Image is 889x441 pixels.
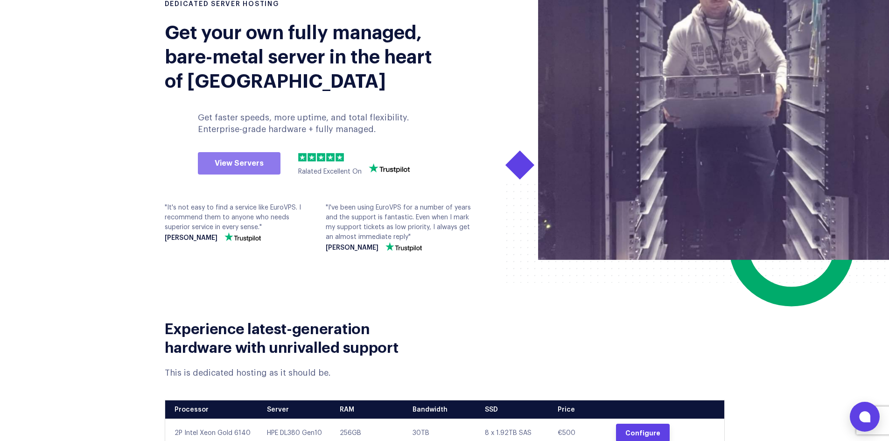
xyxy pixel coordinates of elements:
h2: Experience latest-generation hardware with unrivalled support [165,318,438,356]
img: 3 [317,153,325,161]
span: Ralated Excellent On [298,168,362,175]
img: trustpilot-vector-logo.png [224,232,261,242]
div: Get your own fully managed, bare-metal server in the heart of [GEOGRAPHIC_DATA] [165,19,438,91]
div: "I've been using EuroVPS for a number of years and the support is fantastic. Even when I mark my ... [326,203,473,252]
img: 4 [326,153,335,161]
strong: [PERSON_NAME] [165,235,217,242]
button: Open chat window [850,402,880,432]
th: Server [260,400,333,419]
div: "It's not easy to find a service like EuroVPS. I recommend them to anyone who needs superior serv... [165,203,312,242]
th: Bandwidth [406,400,478,419]
img: trustpilot-vector-logo.png [385,242,422,252]
a: View Servers [198,152,280,175]
img: 2 [308,153,316,161]
th: RAM [333,400,406,419]
img: 5 [336,153,344,161]
strong: [PERSON_NAME] [326,245,378,252]
th: SSD [478,400,551,419]
p: Get faster speeds, more uptime, and total flexibility. Enterprise-grade hardware + fully managed. [198,112,428,135]
th: Processor [165,400,260,419]
img: 1 [298,153,307,161]
div: This is dedicated hosting as it should be. [165,367,438,379]
th: Price [551,400,609,419]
